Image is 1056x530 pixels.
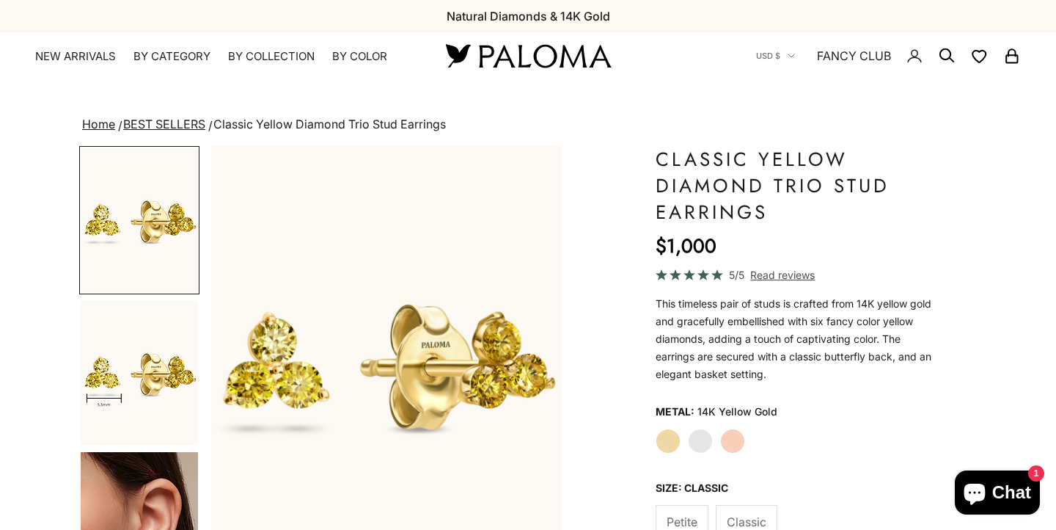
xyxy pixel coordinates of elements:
a: 5/5 Read reviews [656,266,940,283]
span: USD $ [756,49,780,62]
p: This timeless pair of studs is crafted from 14K yellow gold and gracefully embellished with six f... [656,295,940,383]
a: NEW ARRIVALS [35,49,116,64]
nav: Secondary navigation [756,32,1021,79]
img: #YellowGold [81,300,198,446]
variant-option-value: 14K Yellow Gold [697,401,777,423]
nav: breadcrumbs [79,115,977,135]
img: #YellowGold [81,148,198,293]
inbox-online-store-chat: Shopify online store chat [950,471,1044,518]
summary: By Color [332,49,387,64]
p: Natural Diamonds & 14K Gold [447,7,610,26]
legend: Size: classic [656,477,728,499]
a: BEST SELLERS [123,117,205,131]
span: 5/5 [729,266,744,283]
summary: By Category [133,49,210,64]
span: Classic Yellow Diamond Trio Stud Earrings [213,117,446,131]
legend: Metal: [656,401,694,423]
a: FANCY CLUB [817,46,891,65]
a: Home [82,117,115,131]
button: Go to item 1 [79,146,199,294]
button: Go to item 2 [79,299,199,447]
nav: Primary navigation [35,49,411,64]
button: USD $ [756,49,795,62]
summary: By Collection [228,49,315,64]
sale-price: $1,000 [656,231,716,261]
h1: Classic Yellow Diamond Trio Stud Earrings [656,146,940,225]
span: Read reviews [750,266,815,283]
